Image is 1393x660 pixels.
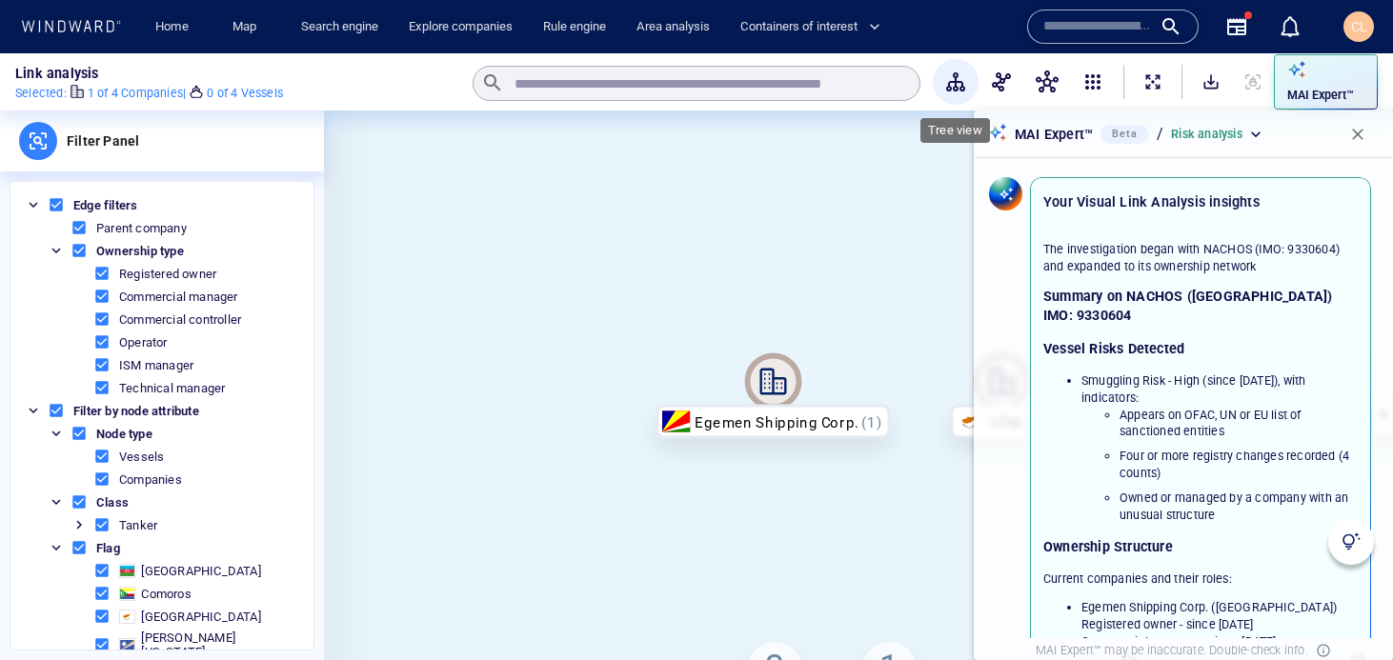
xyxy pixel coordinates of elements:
li: Smuggling Risk - High (since [DATE]), with indicators: [1081,372,1358,524]
div: Operator [119,335,168,350]
h3: Ownership Structure [1043,537,1358,556]
button: CL [1340,8,1378,46]
p: 0 of 4 Vessels [207,85,283,102]
span: Filter by node attribute [69,404,204,418]
div: / [1153,121,1167,147]
p: MAI Expert™ [1287,87,1354,104]
div: UTM [950,405,1054,439]
div: Marshall Islands [119,638,135,652]
button: Map [217,10,278,44]
p: The investigation began with NACHOS (IMO: 9330604) and expanded to its ownership network [1043,241,1358,275]
button: Home [141,10,202,44]
p: Selected : [15,85,67,102]
div: Tanker [119,518,157,532]
div: Azerbaijan [119,564,135,578]
a: Rule engine [535,10,614,44]
h3: Vessel Risks Detected [1043,339,1358,358]
div: Cyprus [119,610,135,624]
span: CL [1351,19,1367,34]
button: SaveAlt [1190,61,1232,103]
span: Node type [91,427,157,441]
p: Risk analysis [1171,126,1242,143]
div: Comoros [119,587,135,601]
button: MAI Expert™ [1274,54,1378,110]
button: Toggle [48,425,65,442]
div: Notification center [1279,15,1302,38]
div: Filter Panel [57,110,149,171]
div: [GEOGRAPHIC_DATA] [141,564,260,578]
div: Vessels [119,450,164,464]
li: Appears on OFAC, UN or EU list of sanctioned entities [1120,407,1358,441]
div: Risk analysis [1171,126,1265,143]
p: Link analysis [15,62,99,85]
div: Egemen Shipping Corp. [655,405,891,439]
button: Toggle [48,539,65,556]
p: 1 of 4 Companies | [88,85,186,102]
div: Commercial manager [119,290,238,304]
a: Map [225,10,271,44]
span: Containers of interest [740,16,880,38]
div: [PERSON_NAME][US_STATE] [141,630,297,659]
a: Explore companies [401,10,520,44]
a: Home [148,10,196,44]
div: Commercial controller [119,312,241,327]
button: Toggle [25,196,42,213]
button: Containers of interest [733,10,897,44]
a: Area analysis [629,10,717,44]
div: [GEOGRAPHIC_DATA] [141,610,260,624]
button: Toggle [71,516,88,533]
button: Toggle [25,402,42,419]
div: Technical manager [119,381,225,395]
iframe: Chat [1312,574,1379,646]
span: Flag [91,541,125,555]
span: Ownership type [91,244,189,258]
p: Your Visual Link Analysis insights [1043,190,1260,213]
span: Edge filters [69,198,142,212]
a: Search engine [293,10,386,44]
p: MAI Expert™ [1015,123,1093,146]
button: Toggle [48,242,65,259]
div: Registered owner [119,267,216,281]
span: Beta [1112,128,1138,140]
span: Class [91,495,133,510]
div: Companies [119,472,182,487]
div: ISM manager [119,358,193,372]
p: Current companies and their roles: [1043,570,1358,588]
div: Comoros [141,587,191,601]
button: ExpandAllNodes [1132,61,1174,103]
li: Owned or managed by a company with an unusual structure [1120,490,1358,524]
li: Four or more registry changes recorded (4 counts) [1120,448,1358,482]
div: Parent company [96,221,187,235]
button: Toggle [48,493,65,510]
h2: Summary on NACHOS ([GEOGRAPHIC_DATA]) IMO: 9330604 [1043,287,1358,326]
